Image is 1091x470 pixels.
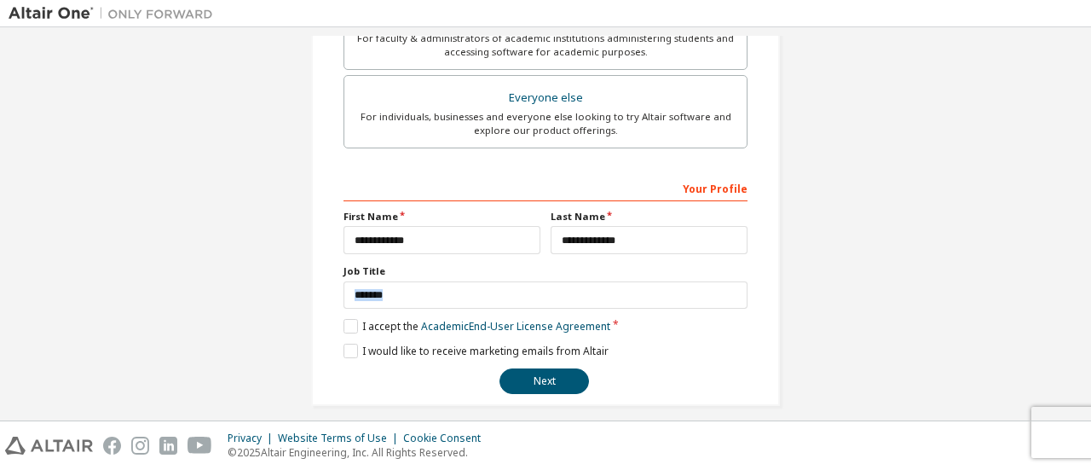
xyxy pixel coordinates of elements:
[9,5,222,22] img: Altair One
[228,432,278,445] div: Privacy
[421,319,610,334] a: Academic End-User License Agreement
[403,432,491,445] div: Cookie Consent
[343,210,540,223] label: First Name
[343,319,610,334] label: I accept the
[355,110,736,137] div: For individuals, businesses and everyone else looking to try Altair software and explore our prod...
[355,32,736,59] div: For faculty & administrators of academic institutions administering students and accessing softwa...
[355,86,736,110] div: Everyone else
[188,437,212,455] img: youtube.svg
[343,174,748,201] div: Your Profile
[343,264,748,278] label: Job Title
[5,437,93,455] img: altair_logo.svg
[343,344,609,358] label: I would like to receive marketing emails from Altair
[131,437,149,455] img: instagram.svg
[278,432,403,445] div: Website Terms of Use
[551,210,748,223] label: Last Name
[499,368,589,394] button: Next
[159,437,177,455] img: linkedin.svg
[103,437,121,455] img: facebook.svg
[228,445,491,460] p: © 2025 Altair Engineering, Inc. All Rights Reserved.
